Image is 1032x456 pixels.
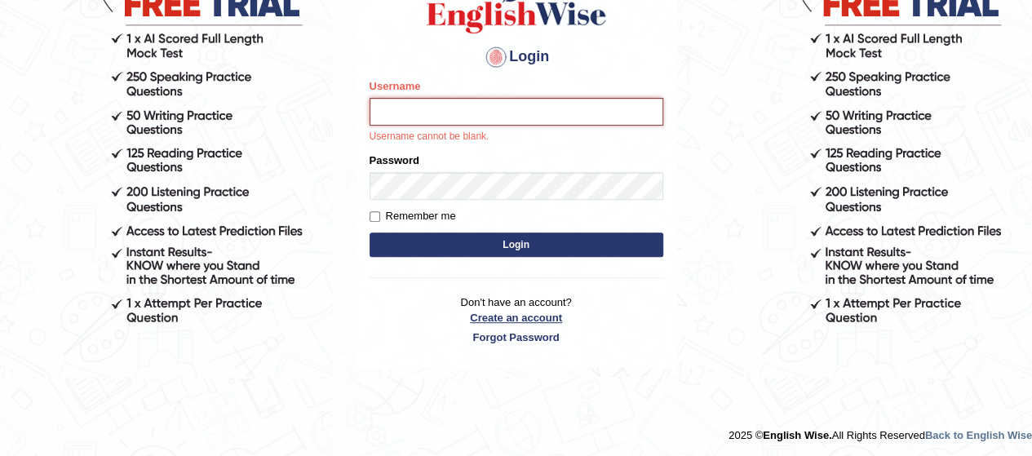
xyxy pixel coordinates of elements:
[370,330,663,345] a: Forgot Password
[370,130,663,144] p: Username cannot be blank.
[925,429,1032,441] a: Back to English Wise
[763,429,831,441] strong: English Wise.
[370,310,663,325] a: Create an account
[370,294,663,345] p: Don't have an account?
[370,78,421,94] label: Username
[370,44,663,70] h4: Login
[370,153,419,168] label: Password
[729,419,1032,443] div: 2025 © All Rights Reserved
[370,208,456,224] label: Remember me
[370,211,380,222] input: Remember me
[370,232,663,257] button: Login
